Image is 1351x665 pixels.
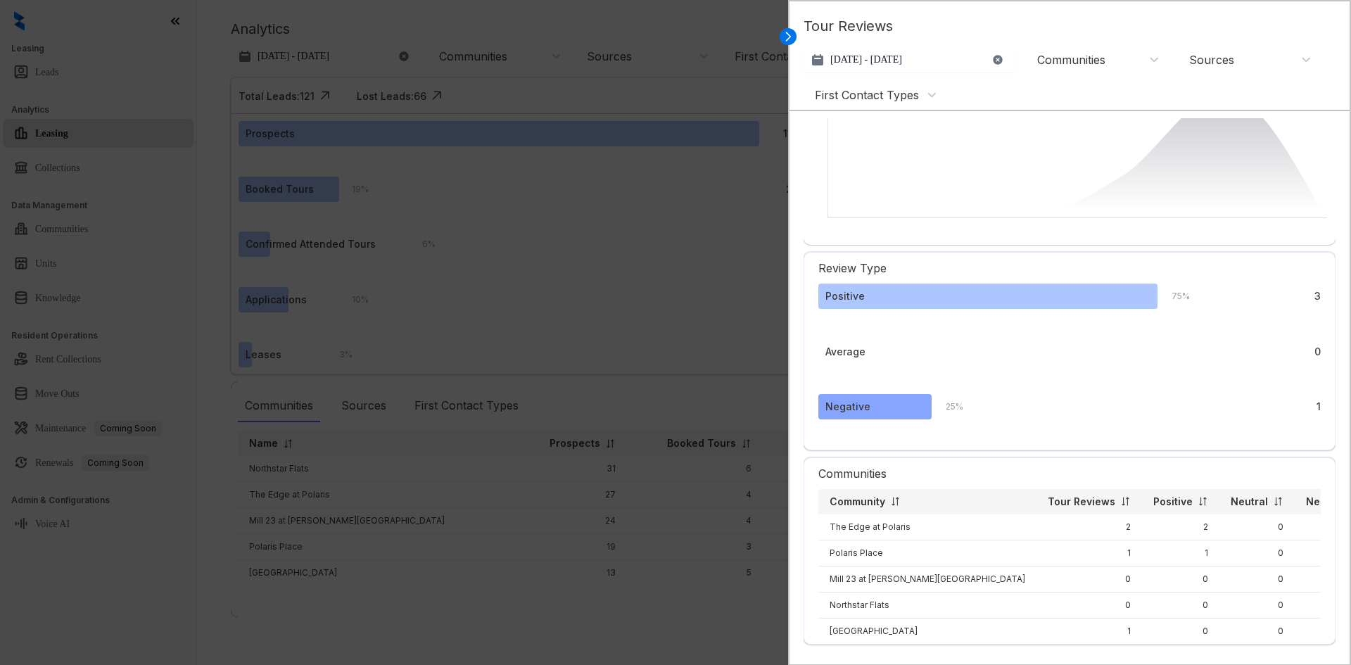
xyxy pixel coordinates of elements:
[1306,495,1351,509] p: Negative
